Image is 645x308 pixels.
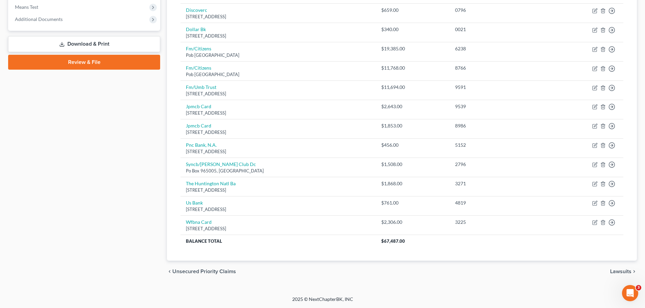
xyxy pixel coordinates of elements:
div: [STREET_ADDRESS] [186,91,370,97]
div: 0796 [455,7,540,14]
div: $456.00 [381,142,444,148]
div: 3225 [455,219,540,226]
a: Pnc Bank, N.A. [186,142,217,148]
div: 9539 [455,103,540,110]
a: Fm/Citizens [186,46,211,51]
div: [STREET_ADDRESS] [186,187,370,193]
th: Balance Total [180,235,376,247]
button: Lawsuits chevron_right [610,269,637,274]
div: $340.00 [381,26,444,33]
div: [STREET_ADDRESS] [186,226,370,232]
div: 8986 [455,122,540,129]
button: chevron_left Unsecured Priority Claims [167,269,236,274]
span: $67,487.00 [381,238,405,244]
div: Po Box 965005, [GEOGRAPHIC_DATA] [186,168,370,174]
div: $659.00 [381,7,444,14]
a: Fm/Citizens [186,65,211,71]
span: Means Test [15,4,38,10]
a: Dollar Bk [186,26,206,32]
div: [STREET_ADDRESS] [186,148,370,155]
div: $19,385.00 [381,45,444,52]
span: 3 [636,285,641,290]
a: Discoverc [186,7,207,13]
div: 2025 © NextChapterBK, INC [130,296,516,308]
div: $1,853.00 [381,122,444,129]
div: $2,643.00 [381,103,444,110]
div: $11,768.00 [381,65,444,71]
div: $2,306.00 [381,219,444,226]
a: Jpmcb Card [186,103,211,109]
div: $11,694.00 [381,84,444,91]
div: Pob [GEOGRAPHIC_DATA] [186,52,370,58]
a: Download & Print [8,36,160,52]
a: Jpmcb Card [186,123,211,128]
a: Fm/Umb Trust [186,84,216,90]
div: 9591 [455,84,540,91]
span: Unsecured Priority Claims [172,269,236,274]
div: 3271 [455,180,540,187]
div: [STREET_ADDRESS] [186,206,370,213]
iframe: Intercom live chat [622,285,638,301]
div: [STREET_ADDRESS] [186,14,370,20]
a: Syncb/[PERSON_NAME] Club Dc [186,161,256,167]
div: $761.00 [381,199,444,206]
div: $1,508.00 [381,161,444,168]
div: [STREET_ADDRESS] [186,129,370,136]
div: 4819 [455,199,540,206]
div: 5152 [455,142,540,148]
a: Review & File [8,55,160,70]
div: [STREET_ADDRESS] [186,110,370,116]
div: Pob [GEOGRAPHIC_DATA] [186,71,370,78]
div: $1,868.00 [381,180,444,187]
div: [STREET_ADDRESS] [186,33,370,39]
a: Wfbna Card [186,219,212,225]
div: 0021 [455,26,540,33]
div: 6238 [455,45,540,52]
a: The Huntington Natl Ba [186,181,236,186]
span: Lawsuits [610,269,631,274]
i: chevron_left [167,269,172,274]
a: Us Bank [186,200,203,206]
div: 8766 [455,65,540,71]
div: 2796 [455,161,540,168]
i: chevron_right [631,269,637,274]
span: Additional Documents [15,16,63,22]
